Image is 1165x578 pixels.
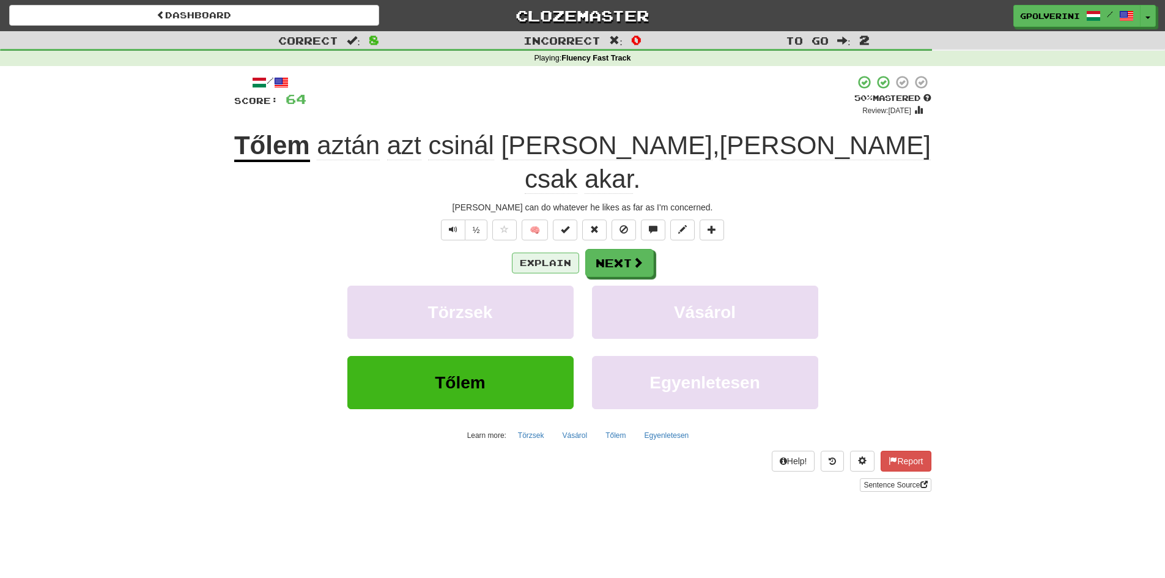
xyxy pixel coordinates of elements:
span: / [1107,10,1113,18]
button: Explain [512,253,579,273]
button: Round history (alt+y) [821,451,844,472]
button: Set this sentence to 100% Mastered (alt+m) [553,220,577,240]
span: 0 [631,32,642,47]
div: [PERSON_NAME] can do whatever he likes as far as I'm concerned. [234,201,931,213]
span: azt [387,131,421,160]
div: Mastered [854,93,931,104]
span: : [837,35,851,46]
span: 2 [859,32,870,47]
button: Vásárol [556,426,594,445]
a: gpolverini / [1013,5,1141,27]
button: Next [585,249,654,277]
button: Add to collection (alt+a) [700,220,724,240]
button: 🧠 [522,220,548,240]
span: Score: [234,95,278,106]
button: Help! [772,451,815,472]
button: Egyenletesen [638,426,696,445]
span: Egyenletesen [649,373,760,392]
span: [PERSON_NAME] [720,131,931,160]
span: Incorrect [523,34,601,46]
button: Play sentence audio (ctl+space) [441,220,465,240]
span: csinál [428,131,494,160]
button: ½ [465,220,488,240]
div: Text-to-speech controls [438,220,488,240]
u: Tőlem [234,131,310,162]
span: Vásárol [674,303,736,322]
a: Sentence Source [860,478,931,492]
button: Report [881,451,931,472]
span: aztán [317,131,380,160]
button: Reset to 0% Mastered (alt+r) [582,220,607,240]
span: [PERSON_NAME] [501,131,712,160]
button: Egyenletesen [592,356,818,409]
button: Discuss sentence (alt+u) [641,220,665,240]
button: Tőlem [599,426,632,445]
span: : [609,35,623,46]
span: Correct [278,34,338,46]
button: Vásárol [592,286,818,339]
span: To go [786,34,829,46]
span: , . [310,131,931,194]
span: Tőlem [435,373,485,392]
button: Favorite sentence (alt+f) [492,220,517,240]
button: Törzsek [347,286,574,339]
a: Clozemaster [398,5,767,26]
a: Dashboard [9,5,379,26]
div: / [234,75,306,90]
span: 64 [286,91,306,106]
span: : [347,35,360,46]
span: csak [525,165,577,194]
span: 50 % [854,93,873,103]
button: Edit sentence (alt+d) [670,220,695,240]
span: 8 [369,32,379,47]
span: akar [585,165,633,194]
button: Ignore sentence (alt+i) [612,220,636,240]
button: Törzsek [511,426,551,445]
strong: Fluency Fast Track [561,54,631,62]
span: Törzsek [428,303,493,322]
button: Tőlem [347,356,574,409]
small: Learn more: [467,431,506,440]
small: Review: [DATE] [862,106,911,115]
span: gpolverini [1020,10,1080,21]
